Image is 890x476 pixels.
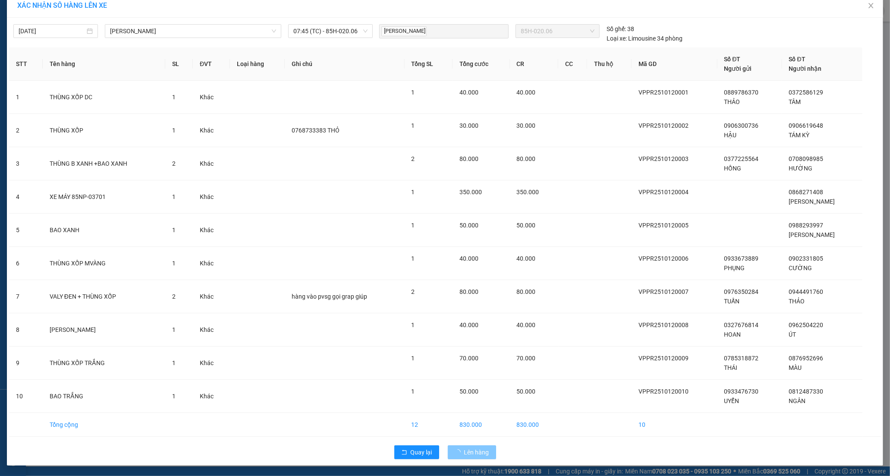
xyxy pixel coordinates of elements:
[789,298,805,305] span: THẢO
[789,56,805,63] span: Số ĐT
[193,114,230,147] td: Khác
[82,27,152,37] div: NGÂN
[193,180,230,214] td: Khác
[193,347,230,380] td: Khác
[172,94,176,101] span: 1
[7,7,76,28] div: VP [PERSON_NAME]
[517,89,536,96] span: 40.000
[230,47,285,81] th: Loại hàng
[411,448,432,457] span: Quay lại
[789,155,824,162] span: 0708098985
[789,364,802,371] span: MÀU
[9,114,43,147] td: 2
[789,288,824,295] span: 0944491760
[7,8,21,17] span: Gửi:
[7,38,76,50] div: 0933476730
[43,347,165,380] td: THÙNG XỐP TRẮNG
[7,28,76,38] div: UYỂN
[394,445,439,459] button: rollbackQuay lại
[459,288,478,295] span: 80.000
[510,47,559,81] th: CR
[193,147,230,180] td: Khác
[459,355,478,362] span: 70.000
[193,81,230,114] td: Khác
[459,222,478,229] span: 50.000
[638,288,689,295] span: VPPR2510120007
[724,255,759,262] span: 0933673889
[9,380,43,413] td: 10
[193,214,230,247] td: Khác
[172,260,176,267] span: 1
[607,24,634,34] div: 38
[789,255,824,262] span: 0902331805
[724,265,745,271] span: PHỤNG
[789,397,806,404] span: NGÂN
[789,132,810,139] span: TÁM KỲ
[607,24,626,34] span: Số ghế:
[172,359,176,366] span: 1
[789,198,835,205] span: [PERSON_NAME]
[9,280,43,313] td: 7
[638,388,689,395] span: VPPR2510120010
[405,413,453,437] td: 12
[638,255,689,262] span: VPPR2510120006
[165,47,193,81] th: SL
[517,255,536,262] span: 40.000
[638,222,689,229] span: VPPR2510120005
[789,122,824,129] span: 0906619648
[193,313,230,347] td: Khác
[724,122,759,129] span: 0906300736
[448,445,496,459] button: Lên hàng
[43,214,165,247] td: BAO XANH
[587,47,632,81] th: Thu hộ
[412,322,415,328] span: 1
[19,26,85,36] input: 12/10/2025
[607,34,627,43] span: Loại xe:
[789,388,824,395] span: 0812487330
[82,49,120,79] span: THỦ ĐỨC
[292,293,367,300] span: hàng vào pvsg gọi grap giúp
[43,81,165,114] td: THÙNG XỐP DC
[43,280,165,313] td: VALY ĐEN + THÙNG XỐP
[9,347,43,380] td: 9
[82,7,152,27] div: [PERSON_NAME]
[172,160,176,167] span: 2
[724,364,738,371] span: THÁI
[724,388,759,395] span: 0933476730
[412,189,415,195] span: 1
[724,331,741,338] span: HOAN
[724,288,759,295] span: 0976350284
[459,122,478,129] span: 30.000
[453,47,510,81] th: Tổng cước
[517,355,536,362] span: 70.000
[43,380,165,413] td: BAO TRẮNG
[43,147,165,180] td: THÙNG B XANH +BAO XANH
[724,98,740,105] span: THẢO
[724,56,741,63] span: Số ĐT
[517,122,536,129] span: 30.000
[412,222,415,229] span: 1
[110,25,276,38] span: Phan Rang - Hồ Chí Minh
[724,155,759,162] span: 0377225564
[510,413,559,437] td: 830.000
[724,355,759,362] span: 0785318872
[459,322,478,328] span: 40.000
[9,47,43,81] th: STT
[638,89,689,96] span: VPPR2510120001
[405,47,453,81] th: Tổng SL
[172,193,176,200] span: 1
[412,288,415,295] span: 2
[632,47,717,81] th: Mã GD
[607,34,682,43] div: Limousine 34 phòng
[789,355,824,362] span: 0876952696
[9,81,43,114] td: 1
[464,448,489,457] span: Lên hàng
[638,355,689,362] span: VPPR2510120009
[293,25,368,38] span: 07:45 (TC) - 85H-020.06
[724,322,759,328] span: 0327676814
[271,28,277,34] span: down
[789,89,824,96] span: 0372586129
[9,147,43,180] td: 3
[172,227,176,233] span: 1
[172,326,176,333] span: 1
